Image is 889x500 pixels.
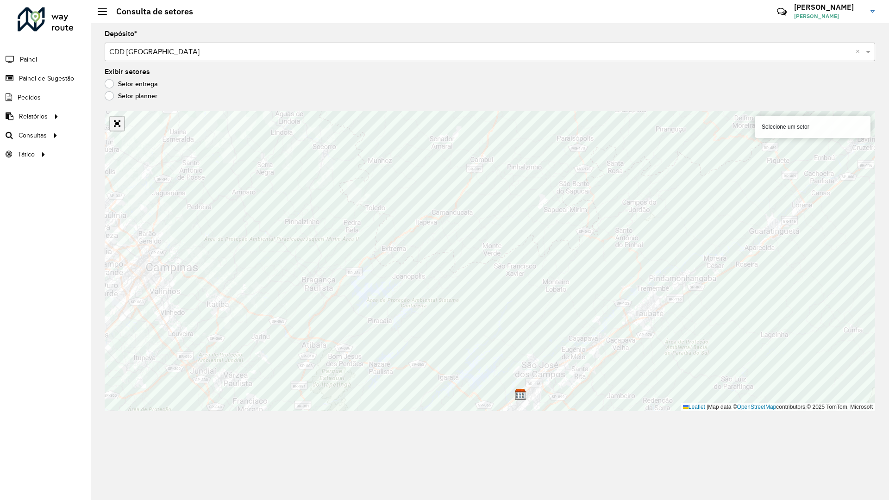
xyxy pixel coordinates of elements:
[19,112,48,121] span: Relatórios
[110,117,124,131] a: Abrir mapa em tela cheia
[18,150,35,159] span: Tático
[105,28,137,39] label: Depósito
[105,79,158,88] label: Setor entrega
[681,403,875,411] div: Map data © contributors,© 2025 TomTom, Microsoft
[105,91,157,100] label: Setor planner
[794,3,864,12] h3: [PERSON_NAME]
[755,116,870,138] div: Selecione um setor
[107,6,193,17] h2: Consulta de setores
[20,55,37,64] span: Painel
[19,74,74,83] span: Painel de Sugestão
[737,404,776,410] a: OpenStreetMap
[683,404,705,410] a: Leaflet
[772,2,792,22] a: Contato Rápido
[794,12,864,20] span: [PERSON_NAME]
[856,46,864,57] span: Clear all
[105,66,150,77] label: Exibir setores
[19,131,47,140] span: Consultas
[707,404,708,410] span: |
[18,93,41,102] span: Pedidos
